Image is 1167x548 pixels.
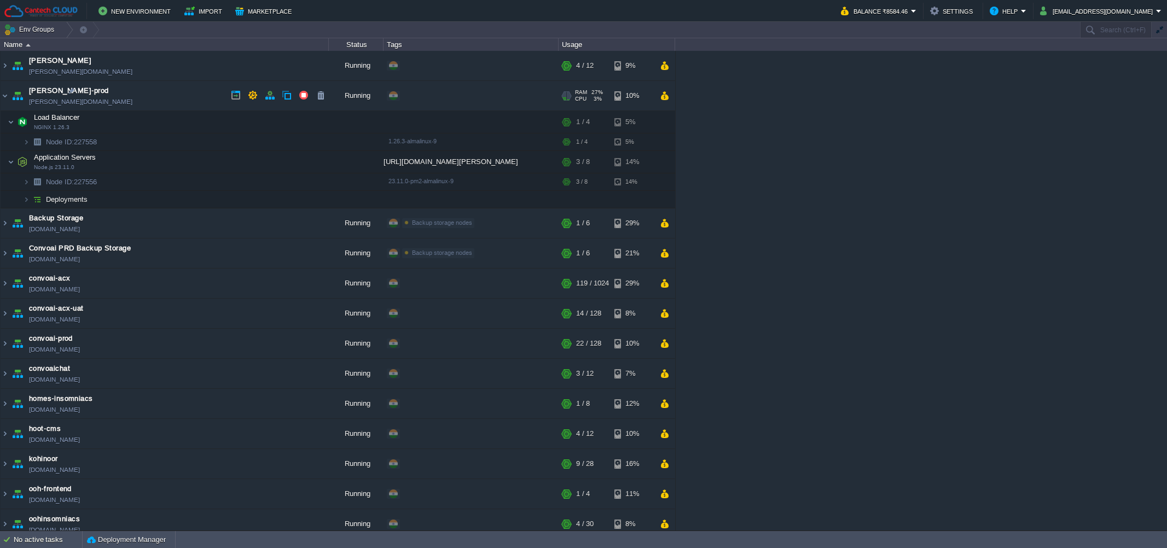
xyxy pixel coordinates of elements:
a: [PERSON_NAME] [29,55,91,66]
div: 9% [614,51,650,80]
button: New Environment [98,4,174,18]
span: NGINX 1.26.3 [34,124,69,131]
div: 29% [614,208,650,238]
div: 8% [614,299,650,328]
a: [DOMAIN_NAME] [29,284,80,295]
div: 10% [614,329,650,358]
img: AMDAwAAAACH5BAEAAAAALAAAAAABAAEAAAICRAEAOw== [1,51,9,80]
div: 1 / 6 [576,238,590,268]
img: AMDAwAAAACH5BAEAAAAALAAAAAABAAEAAAICRAEAOw== [23,133,30,150]
div: Running [329,509,384,539]
a: Convoai PRD Backup Storage [29,243,131,254]
img: AMDAwAAAACH5BAEAAAAALAAAAAABAAEAAAICRAEAOw== [10,449,25,479]
div: 16% [614,449,650,479]
div: Name [1,38,328,51]
div: Usage [559,38,675,51]
span: Backup Storage [29,213,83,224]
a: [DOMAIN_NAME] [29,524,80,535]
button: Help [990,4,1021,18]
img: AMDAwAAAACH5BAEAAAAALAAAAAABAAEAAAICRAEAOw== [10,208,25,238]
a: [DOMAIN_NAME] [29,434,80,445]
div: 14 / 128 [576,299,601,328]
div: 119 / 1024 [576,269,609,298]
img: AMDAwAAAACH5BAEAAAAALAAAAAABAAEAAAICRAEAOw== [30,173,45,190]
span: kohinoor [29,453,58,464]
img: AMDAwAAAACH5BAEAAAAALAAAAAABAAEAAAICRAEAOw== [1,359,9,388]
span: 23.11.0-pm2-almalinux-9 [388,178,454,184]
div: 29% [614,269,650,298]
img: AMDAwAAAACH5BAEAAAAALAAAAAABAAEAAAICRAEAOw== [1,419,9,448]
img: AMDAwAAAACH5BAEAAAAALAAAAAABAAEAAAICRAEAOw== [8,151,14,173]
div: Running [329,479,384,509]
a: Node ID:227558 [45,137,98,147]
div: 4 / 30 [576,509,594,539]
img: AMDAwAAAACH5BAEAAAAALAAAAAABAAEAAAICRAEAOw== [23,191,30,208]
img: AMDAwAAAACH5BAEAAAAALAAAAAABAAEAAAICRAEAOw== [1,449,9,479]
span: [PERSON_NAME]-prod [29,85,109,96]
div: 9 / 28 [576,449,594,479]
img: AMDAwAAAACH5BAEAAAAALAAAAAABAAEAAAICRAEAOw== [1,329,9,358]
a: homes-insomniacs [29,393,93,404]
a: convoai-acx [29,273,71,284]
img: AMDAwAAAACH5BAEAAAAALAAAAAABAAEAAAICRAEAOw== [10,479,25,509]
span: Node.js 23.11.0 [34,164,74,171]
img: AMDAwAAAACH5BAEAAAAALAAAAAABAAEAAAICRAEAOw== [1,269,9,298]
a: [DOMAIN_NAME] [29,374,80,385]
a: hoot-cms [29,423,61,434]
div: Running [329,51,384,80]
img: Cantech Cloud [4,4,78,18]
img: AMDAwAAAACH5BAEAAAAALAAAAAABAAEAAAICRAEAOw== [10,509,25,539]
span: RAM [575,89,587,96]
div: Status [329,38,383,51]
img: AMDAwAAAACH5BAEAAAAALAAAAAABAAEAAAICRAEAOw== [30,191,45,208]
a: [PERSON_NAME][DOMAIN_NAME] [29,96,132,107]
div: 1 / 4 [576,479,590,509]
img: AMDAwAAAACH5BAEAAAAALAAAAAABAAEAAAICRAEAOw== [10,419,25,448]
span: 27% [591,89,603,96]
div: 1 / 4 [576,111,590,133]
span: Deployments [45,195,89,204]
img: AMDAwAAAACH5BAEAAAAALAAAAAABAAEAAAICRAEAOw== [10,238,25,268]
div: Running [329,329,384,358]
img: AMDAwAAAACH5BAEAAAAALAAAAAABAAEAAAICRAEAOw== [10,51,25,80]
div: 5% [614,111,650,133]
span: [DOMAIN_NAME] [29,224,80,235]
div: [URL][DOMAIN_NAME][PERSON_NAME] [384,151,559,173]
img: AMDAwAAAACH5BAEAAAAALAAAAAABAAEAAAICRAEAOw== [23,173,30,190]
img: AMDAwAAAACH5BAEAAAAALAAAAAABAAEAAAICRAEAOw== [30,133,45,150]
div: Running [329,299,384,328]
span: CPU [575,96,587,102]
span: 1.26.3-almalinux-9 [388,138,437,144]
a: Load BalancerNGINX 1.26.3 [33,113,81,121]
span: 227556 [45,177,98,186]
button: Marketplace [235,4,295,18]
span: convoai-acx-uat [29,303,84,314]
a: oohinsomniacs [29,514,80,524]
img: AMDAwAAAACH5BAEAAAAALAAAAAABAAEAAAICRAEAOw== [1,299,9,328]
span: Application Servers [33,153,97,162]
img: AMDAwAAAACH5BAEAAAAALAAAAAABAAEAAAICRAEAOw== [1,81,9,110]
span: 227558 [45,137,98,147]
img: AMDAwAAAACH5BAEAAAAALAAAAAABAAEAAAICRAEAOw== [10,329,25,358]
div: Running [329,238,384,268]
div: Running [329,81,384,110]
span: convoaichat [29,363,70,374]
div: 4 / 12 [576,419,594,448]
img: AMDAwAAAACH5BAEAAAAALAAAAAABAAEAAAICRAEAOw== [15,151,30,173]
div: 1 / 8 [576,389,590,418]
span: [DOMAIN_NAME] [29,254,80,265]
div: 5% [614,133,650,150]
div: 14% [614,151,650,173]
span: convoai-prod [29,333,73,344]
div: 10% [614,419,650,448]
span: Backup storage nodes [412,249,472,256]
div: Running [329,359,384,388]
span: 3% [591,96,602,102]
a: [DOMAIN_NAME] [29,464,80,475]
div: Running [329,389,384,418]
img: AMDAwAAAACH5BAEAAAAALAAAAAABAAEAAAICRAEAOw== [1,389,9,418]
